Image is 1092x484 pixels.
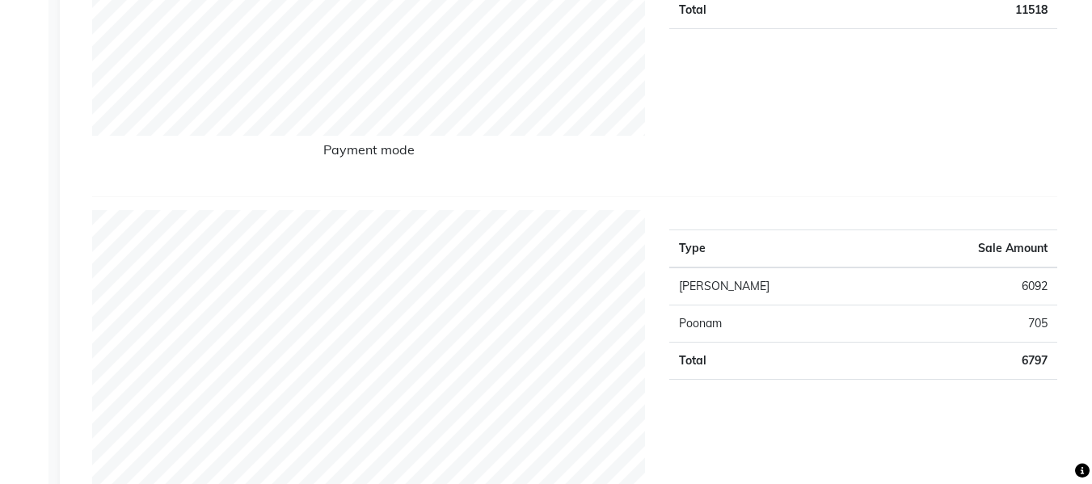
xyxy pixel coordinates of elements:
[669,343,883,380] td: Total
[883,267,1057,305] td: 6092
[883,305,1057,343] td: 705
[883,343,1057,380] td: 6797
[92,142,645,164] h6: Payment mode
[669,230,883,268] th: Type
[669,305,883,343] td: Poonam
[883,230,1057,268] th: Sale Amount
[669,267,883,305] td: [PERSON_NAME]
